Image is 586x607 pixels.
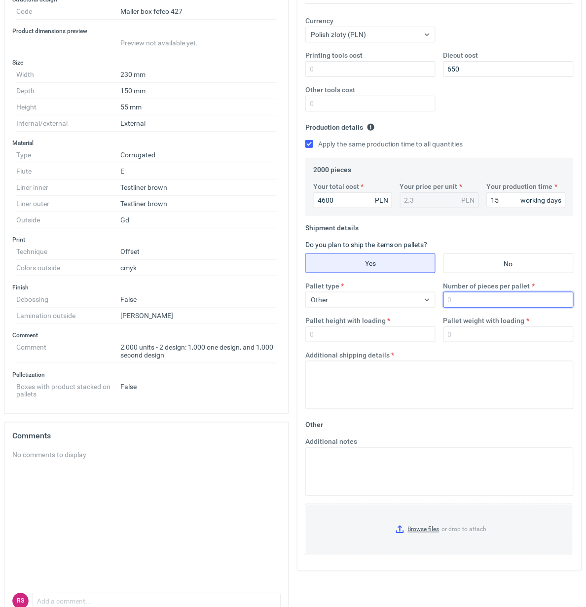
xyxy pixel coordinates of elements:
[311,31,366,38] span: Polish złoty (PLN)
[16,179,120,196] dt: Liner inner
[306,504,573,555] label: or drop to attach
[16,83,120,99] dt: Depth
[16,196,120,212] dt: Liner outer
[487,192,566,208] input: 0
[305,96,436,111] input: 0
[12,59,281,67] h3: Size
[16,163,120,179] dt: Flute
[305,253,436,273] label: Yes
[375,195,388,205] div: PLN
[305,281,339,291] label: Pallet type
[120,99,277,115] dd: 55 mm
[305,241,428,249] label: Do you plan to ship the items on pallets?
[120,67,277,83] dd: 230 mm
[487,181,553,191] label: Your production time
[400,181,458,191] label: Your price per unit
[16,244,120,260] dt: Technique
[443,61,574,77] input: 0
[462,195,475,205] div: PLN
[305,350,390,360] label: Additional shipping details
[305,139,463,149] label: Apply the same production time to all quantities
[12,284,281,291] h3: Finish
[16,308,120,324] dt: Lamination outside
[120,39,198,47] span: Preview not available yet.
[120,260,277,276] dd: cmyk
[12,236,281,244] h3: Print
[120,339,277,363] dd: 2,000 units - 2 design: 1,000 one design, and 1,000 second design
[305,50,363,60] label: Printing tools cost
[16,260,120,276] dt: Colors outside
[313,162,351,174] legend: 2000 pieces
[16,291,120,308] dt: Debossing
[120,115,277,132] dd: External
[16,67,120,83] dt: Width
[120,291,277,308] dd: False
[16,3,120,20] dt: Code
[443,316,525,325] label: Pallet weight with loading
[305,220,359,232] legend: Shipment details
[305,417,323,429] legend: Other
[305,326,436,342] input: 0
[120,179,277,196] dd: Testliner brown
[313,181,359,191] label: Your total cost
[12,450,281,460] div: No comments to display
[120,212,277,228] dd: Gd
[120,147,277,163] dd: Corrugated
[120,196,277,212] dd: Testliner brown
[443,253,574,273] label: No
[443,292,574,308] input: 0
[16,147,120,163] dt: Type
[12,139,281,147] h3: Material
[16,379,120,398] dt: Boxes with product stacked on pallets
[305,16,333,26] label: Currency
[521,195,562,205] div: working days
[16,99,120,115] dt: Height
[443,326,574,342] input: 0
[16,212,120,228] dt: Outside
[305,119,375,131] legend: Production details
[120,3,277,20] dd: Mailer box fefco 427
[120,163,277,179] dd: E
[311,296,328,304] span: Other
[443,50,478,60] label: Diecut cost
[305,85,355,95] label: Other tools cost
[120,308,277,324] dd: [PERSON_NAME]
[12,430,281,442] h2: Comments
[313,192,392,208] input: 0
[12,331,281,339] h3: Comment
[443,281,530,291] label: Number of pieces per pallet
[12,371,281,379] h3: Palletization
[12,27,281,35] h3: Product dimensions preview
[305,61,436,77] input: 0
[16,339,120,363] dt: Comment
[120,379,277,398] dd: False
[120,244,277,260] dd: Offset
[120,83,277,99] dd: 150 mm
[16,115,120,132] dt: Internal/external
[305,316,386,325] label: Pallet height with loading
[305,437,357,447] label: Additional notes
